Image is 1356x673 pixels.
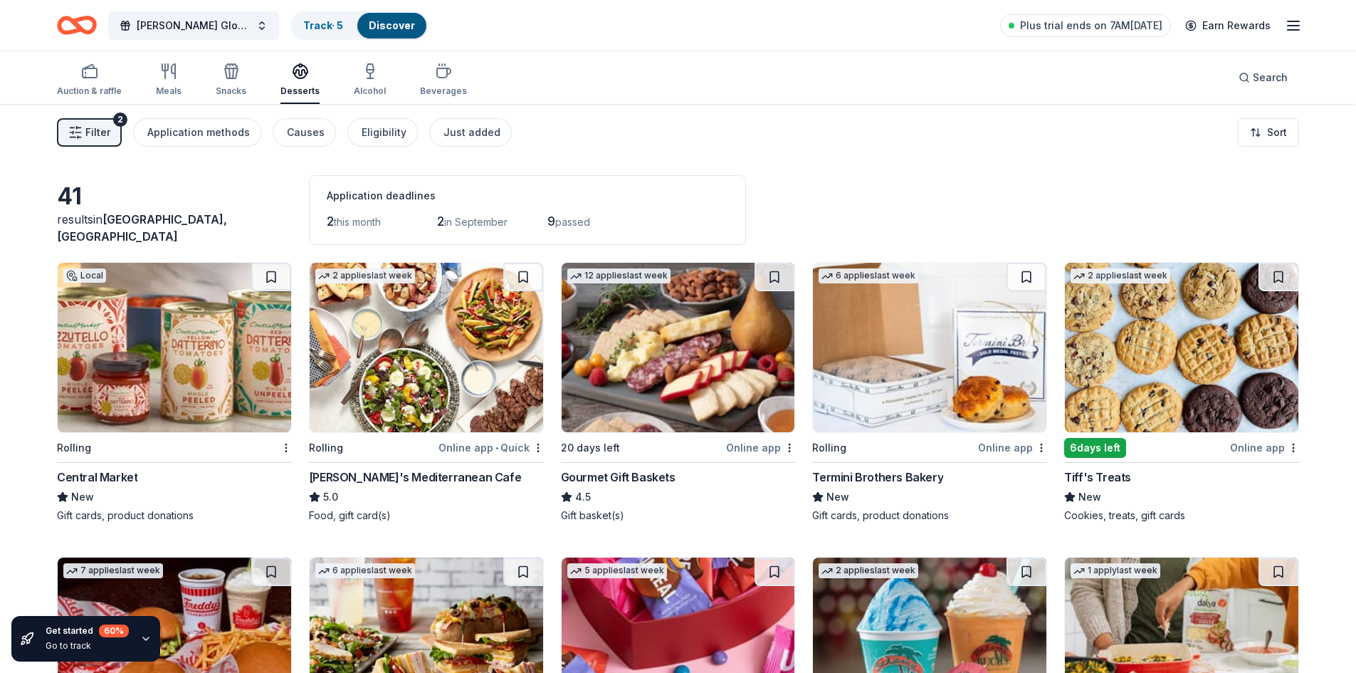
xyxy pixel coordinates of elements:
div: 20 days left [561,439,620,457]
div: 2 applies last week [315,268,415,283]
span: 5.0 [323,489,338,506]
div: Go to track [46,640,129,652]
button: Causes [273,118,336,147]
div: Just added [443,124,500,141]
div: 6 applies last week [315,563,415,578]
div: Online app [978,439,1047,457]
div: 7 applies last week [63,563,163,578]
div: Central Market [57,469,137,486]
a: Image for Gourmet Gift Baskets12 applieslast week20 days leftOnline appGourmet Gift Baskets4.5Gif... [561,262,796,523]
a: Home [57,9,97,42]
span: Filter [85,124,110,141]
button: Application methods [133,118,261,147]
div: Causes [287,124,325,141]
a: Image for Taziki's Mediterranean Cafe2 applieslast weekRollingOnline app•Quick[PERSON_NAME]'s Med... [309,262,544,523]
div: Snacks [216,85,246,97]
div: Application methods [147,124,250,141]
div: Gourmet Gift Baskets [561,469,676,486]
img: Image for Termini Brothers Bakery [813,263,1046,432]
a: Image for Central MarketLocalRollingCentral MarketNewGift cards, product donations [57,262,292,523]
button: Sort [1238,118,1299,147]
img: Image for Central Market [58,263,291,432]
button: Search [1227,63,1299,92]
div: Alcohol [354,85,386,97]
a: Image for Termini Brothers Bakery6 applieslast weekRollingOnline appTermini Brothers BakeryNewGif... [812,262,1047,523]
a: Plus trial ends on 7AM[DATE] [1000,14,1171,37]
div: 60 % [99,625,129,637]
span: Sort [1267,124,1287,141]
span: 2 [437,214,444,229]
button: Beverages [420,57,467,104]
span: 2 [327,214,334,229]
button: [PERSON_NAME] Global Prep Academy at [PERSON_NAME] [108,11,279,40]
div: Gift basket(s) [561,508,796,523]
div: 41 [57,182,292,211]
button: Eligibility [347,118,418,147]
div: Beverages [420,85,467,97]
div: Auction & raffle [57,85,122,97]
button: Track· 5Discover [290,11,428,40]
div: Gift cards, product donations [57,508,292,523]
button: Snacks [216,57,246,104]
span: in September [444,216,508,228]
div: 1 apply last week [1071,563,1160,578]
div: Rolling [57,439,91,457]
div: Application deadlines [327,187,728,204]
button: Meals [156,57,182,104]
div: Rolling [812,439,846,457]
button: Alcohol [354,57,386,104]
span: [PERSON_NAME] Global Prep Academy at [PERSON_NAME] [137,17,251,34]
div: Local [63,268,106,283]
span: New [1078,489,1101,506]
div: results [57,211,292,245]
span: in [57,212,227,244]
a: Image for Tiff's Treats2 applieslast week6days leftOnline appTiff's TreatsNewCookies, treats, gif... [1064,262,1299,523]
span: 9 [547,214,555,229]
span: New [71,489,94,506]
div: 2 applies last week [1071,268,1170,283]
span: this month [334,216,381,228]
img: Image for Tiff's Treats [1065,263,1298,432]
div: Online app Quick [438,439,544,457]
div: Cookies, treats, gift cards [1064,508,1299,523]
span: • [495,442,498,454]
div: Online app [1230,439,1299,457]
div: 5 applies last week [567,563,667,578]
a: Earn Rewards [1177,13,1279,38]
a: Discover [369,19,415,31]
button: Desserts [280,57,320,104]
div: 2 [113,113,127,127]
div: Eligibility [362,124,406,141]
img: Image for Taziki's Mediterranean Cafe [310,263,543,432]
div: Tiff's Treats [1064,469,1131,486]
div: 2 applies last week [819,563,918,578]
button: Auction & raffle [57,57,122,104]
div: 6 applies last week [819,268,918,283]
div: Get started [46,625,129,637]
div: Rolling [309,439,343,457]
div: Online app [726,439,795,457]
span: passed [555,216,590,228]
div: Termini Brothers Bakery [812,469,943,486]
div: Food, gift card(s) [309,508,544,523]
span: New [826,489,849,506]
a: Track· 5 [303,19,343,31]
div: 6 days left [1064,438,1126,458]
div: Meals [156,85,182,97]
button: Filter2 [57,118,122,147]
div: [PERSON_NAME]'s Mediterranean Cafe [309,469,521,486]
span: [GEOGRAPHIC_DATA], [GEOGRAPHIC_DATA] [57,212,227,244]
img: Image for Gourmet Gift Baskets [562,263,795,432]
button: Just added [429,118,512,147]
div: 12 applies last week [567,268,671,283]
span: Plus trial ends on 7AM[DATE] [1020,17,1162,34]
div: Gift cards, product donations [812,508,1047,523]
span: Search [1253,69,1288,86]
span: 4.5 [575,489,591,506]
div: Desserts [280,85,320,97]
